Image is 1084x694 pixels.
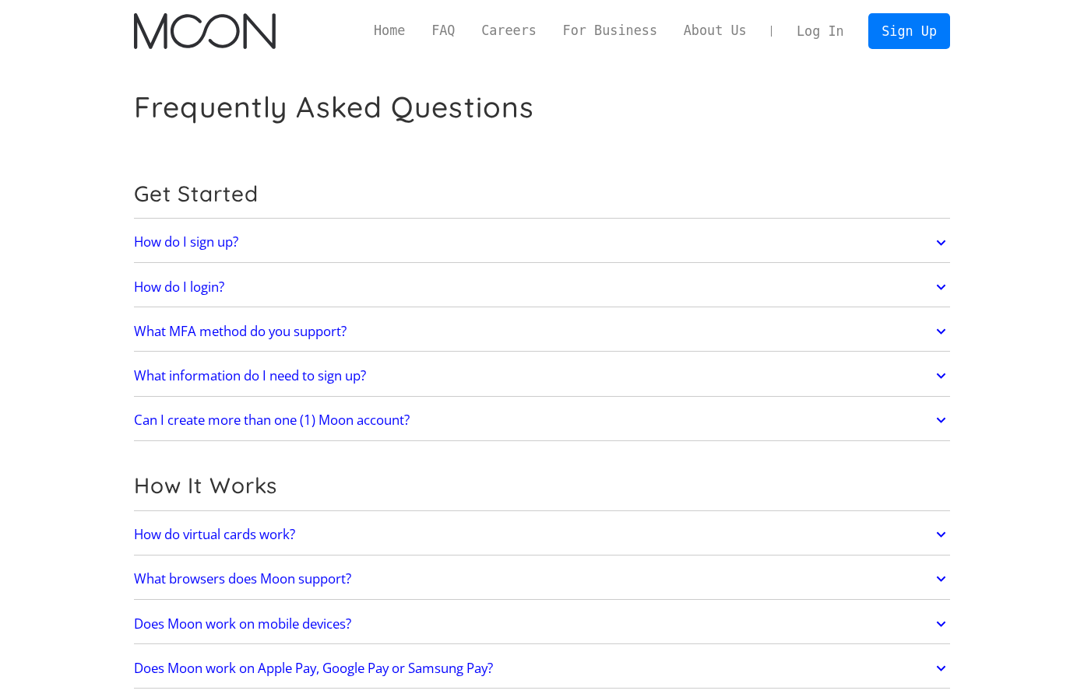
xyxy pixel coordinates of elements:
[134,13,275,49] a: home
[134,226,950,259] a: How do I sign up?
[418,21,468,40] a: FAQ
[134,661,493,676] h2: Does Moon work on Apple Pay, Google Pay or Samsung Pay?
[134,13,275,49] img: Moon Logo
[134,404,950,436] a: Can I create more than one (1) Moon account?
[134,527,295,542] h2: How do virtual cards work?
[134,563,950,595] a: What browsers does Moon support?
[783,14,857,48] a: Log In
[361,21,418,40] a: Home
[134,412,410,428] h2: Can I create more than one (1) Moon account?
[134,89,534,124] h1: Frequently Asked Questions
[134,518,950,551] a: How do virtual cards work?
[134,279,224,295] h2: How do I login?
[468,21,549,40] a: Careers
[134,181,950,207] h2: Get Started
[134,271,950,303] a: How do I login?
[134,368,366,384] h2: What information do I need to sign up?
[868,13,949,48] a: Sign Up
[134,652,950,685] a: Does Moon work on Apple Pay, Google Pay or Samsung Pay?
[134,472,950,499] h2: How It Works
[134,359,950,392] a: What information do I need to sign up?
[550,21,670,40] a: For Business
[134,608,950,640] a: Does Moon work on mobile devices?
[134,324,347,339] h2: What MFA method do you support?
[134,616,351,632] h2: Does Moon work on mobile devices?
[134,571,351,587] h2: What browsers does Moon support?
[134,315,950,348] a: What MFA method do you support?
[134,234,238,250] h2: How do I sign up?
[670,21,760,40] a: About Us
